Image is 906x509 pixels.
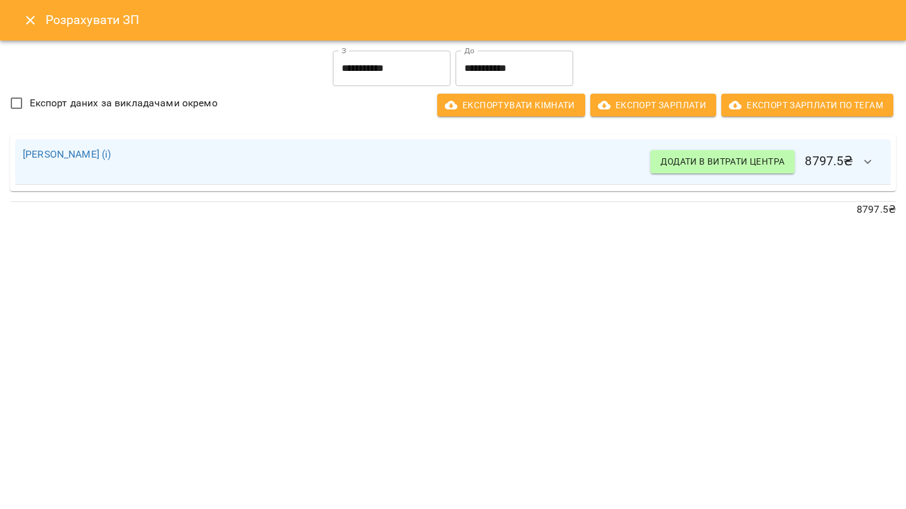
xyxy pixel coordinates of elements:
span: Експорт даних за викладачами окремо [30,96,218,111]
a: [PERSON_NAME] (і) [23,148,111,160]
p: 8797.5 ₴ [10,202,896,217]
span: Додати в витрати центра [661,154,785,169]
span: Експорт Зарплати [600,97,706,113]
span: Експорт Зарплати по тегам [731,97,883,113]
button: Експорт Зарплати [590,94,716,116]
h6: 8797.5 ₴ [650,147,883,177]
button: Експорт Зарплати по тегам [721,94,893,116]
button: Експортувати кімнати [437,94,585,116]
span: Експортувати кімнати [447,97,575,113]
button: Close [15,5,46,35]
h6: Розрахувати ЗП [46,10,891,30]
button: Додати в витрати центра [650,150,795,173]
